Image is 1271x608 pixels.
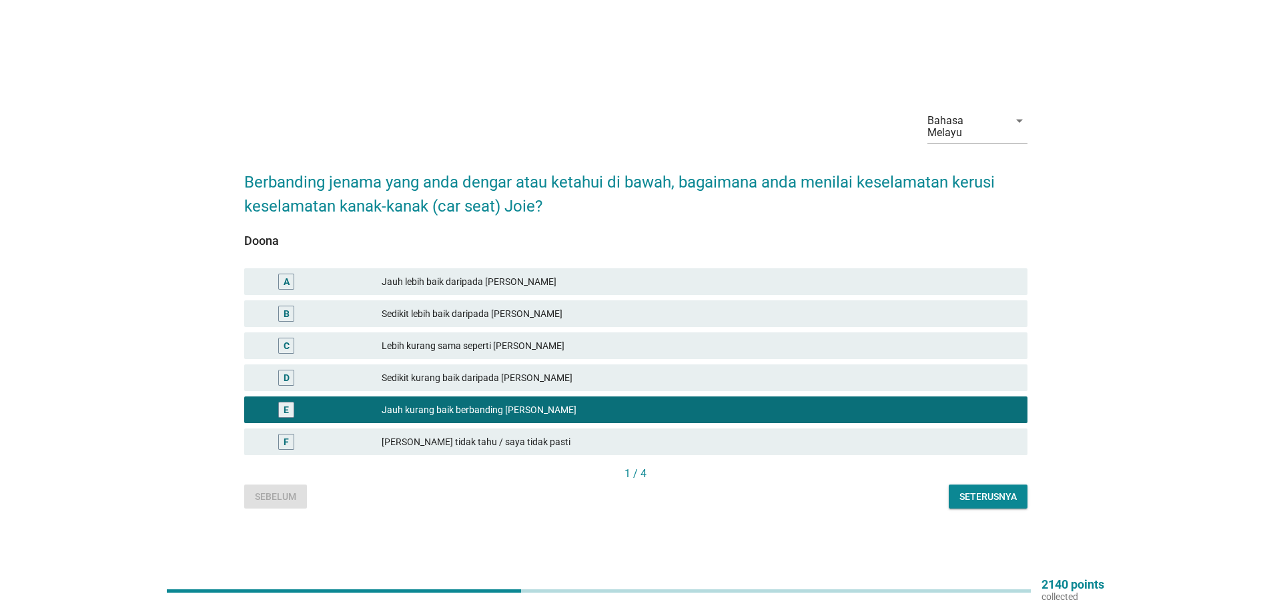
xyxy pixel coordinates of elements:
div: E [284,403,289,417]
div: Doona [244,232,1027,250]
div: D [284,371,290,385]
p: 2140 points [1041,579,1104,591]
div: Jauh kurang baik berbanding [PERSON_NAME] [382,402,1017,418]
div: Bahasa Melayu [927,115,1001,139]
button: Seterusnya [949,485,1027,509]
div: Jauh lebih baik daripada [PERSON_NAME] [382,274,1017,290]
div: Sedikit lebih baik daripada [PERSON_NAME] [382,306,1017,322]
div: B [284,307,290,321]
div: Sedikit kurang baik daripada [PERSON_NAME] [382,370,1017,386]
p: collected [1041,591,1104,603]
div: Seterusnya [959,490,1017,504]
div: F [284,435,289,449]
h2: Berbanding jenama yang anda dengar atau ketahui di bawah, bagaimana anda menilai keselamatan keru... [244,157,1027,218]
div: [PERSON_NAME] tidak tahu / saya tidak pasti [382,434,1017,450]
div: Lebih kurang sama seperti [PERSON_NAME] [382,338,1017,354]
div: 1 / 4 [244,466,1027,482]
div: A [284,275,290,289]
div: C [284,339,290,353]
i: arrow_drop_down [1011,113,1027,129]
